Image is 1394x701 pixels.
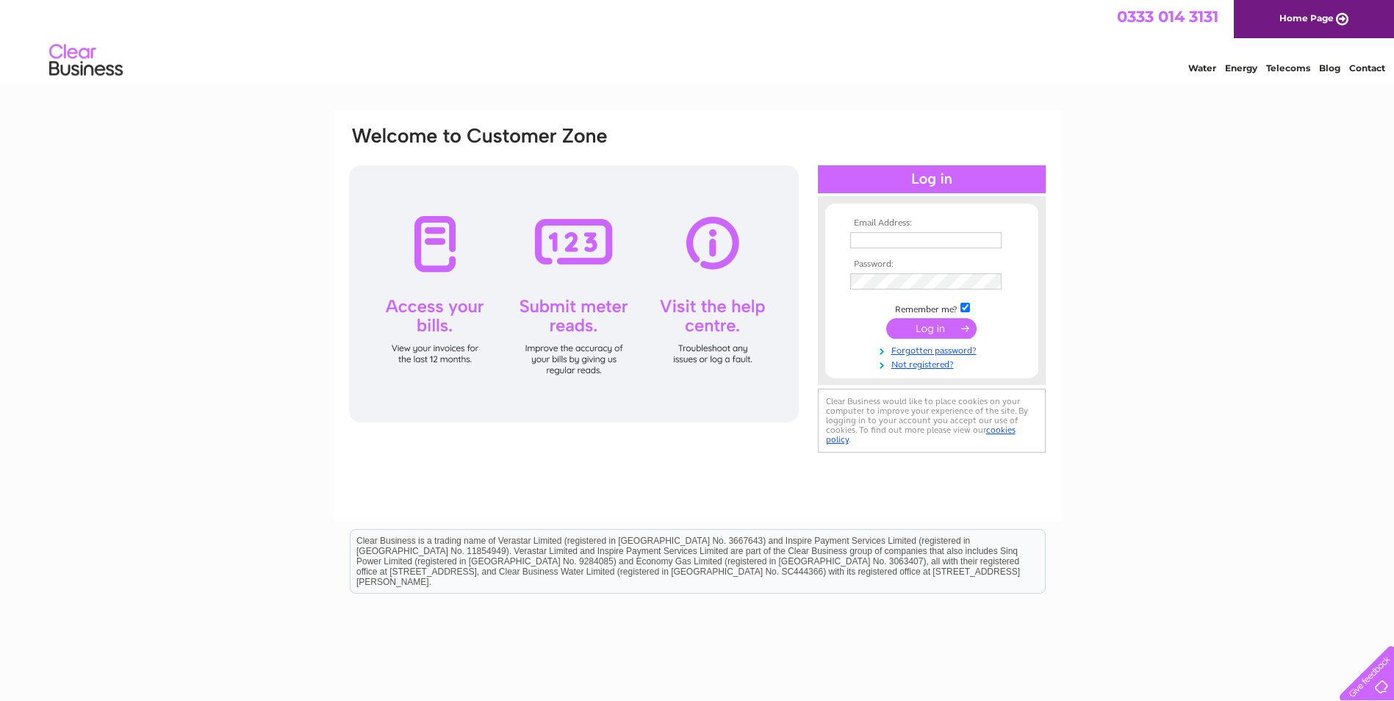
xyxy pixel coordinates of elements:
[847,259,1017,270] th: Password:
[1188,62,1216,73] a: Water
[1225,62,1257,73] a: Energy
[847,301,1017,315] td: Remember me?
[1266,62,1310,73] a: Telecoms
[886,318,977,339] input: Submit
[850,356,1017,370] a: Not registered?
[1349,62,1385,73] a: Contact
[351,8,1045,71] div: Clear Business is a trading name of Verastar Limited (registered in [GEOGRAPHIC_DATA] No. 3667643...
[850,342,1017,356] a: Forgotten password?
[826,425,1016,445] a: cookies policy
[847,218,1017,229] th: Email Address:
[1117,7,1218,26] a: 0333 014 3131
[48,38,123,83] img: logo.png
[1319,62,1340,73] a: Blog
[818,389,1046,453] div: Clear Business would like to place cookies on your computer to improve your experience of the sit...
